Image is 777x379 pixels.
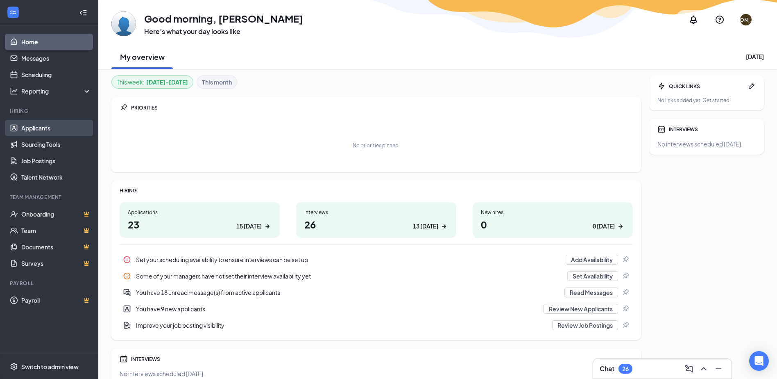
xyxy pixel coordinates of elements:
[123,305,131,313] svg: UserEntity
[131,104,633,111] div: PRIORITIES
[669,126,756,133] div: INTERVIEWS
[699,364,709,374] svg: ChevronUp
[131,356,633,363] div: INTERVIEWS
[21,363,79,371] div: Switch to admin view
[21,239,91,255] a: DocumentsCrown
[21,136,91,153] a: Sourcing Tools
[120,251,633,268] a: InfoSet your scheduling availability to ensure interviews can be set upAdd AvailabilityPin
[136,288,560,297] div: You have 18 unread message(s) from active applicants
[657,97,756,104] div: No links added yet. Get started!
[136,321,547,329] div: Improve your job posting visibility
[120,284,633,301] div: You have 18 unread message(s) from active applicants
[10,280,90,287] div: Payroll
[616,222,625,231] svg: ArrowRight
[79,9,87,17] svg: Collapse
[567,271,618,281] button: Set Availability
[21,66,91,83] a: Scheduling
[714,364,723,374] svg: Minimize
[621,256,630,264] svg: Pin
[481,209,625,216] div: New hires
[593,222,615,231] div: 0 [DATE]
[120,268,633,284] div: Some of your managers have not set their interview availability yet
[21,169,91,185] a: Talent Network
[304,217,448,231] h1: 26
[120,268,633,284] a: InfoSome of your managers have not set their interview availability yetSet AvailabilityPin
[552,320,618,330] button: Review Job Postings
[669,83,744,90] div: QUICK LINKS
[120,284,633,301] a: DoubleChatActiveYou have 18 unread message(s) from active applicantsRead MessagesPin
[136,272,562,280] div: Some of your managers have not set their interview availability yet
[413,222,438,231] div: 13 [DATE]
[657,82,666,90] svg: Bolt
[117,78,188,87] div: This week :
[622,365,629,372] div: 26
[621,272,630,280] svg: Pin
[657,140,756,148] div: No interviews scheduled [DATE].
[684,364,694,374] svg: ComposeMessage
[120,370,633,378] div: No interviews scheduled [DATE].
[21,87,92,95] div: Reporting
[120,301,633,317] a: UserEntityYou have 9 new applicantsReview New ApplicantsPin
[21,34,91,50] a: Home
[712,362,725,375] button: Minimize
[21,120,91,136] a: Applicants
[10,107,90,114] div: Hiring
[682,362,695,375] button: ComposeMessage
[120,202,280,238] a: Applications2315 [DATE]ArrowRight
[564,288,618,297] button: Read Messages
[9,8,17,16] svg: WorkstreamLogo
[144,27,303,36] h3: Here’s what your day looks like
[657,125,666,133] svg: Calendar
[715,15,725,25] svg: QuestionInfo
[21,206,91,222] a: OnboardingCrown
[21,222,91,239] a: TeamCrown
[202,78,232,87] b: This month
[689,15,698,25] svg: Notifications
[566,255,618,265] button: Add Availability
[353,142,400,149] div: No priorities pinned.
[749,351,769,371] div: Open Intercom Messenger
[120,355,128,363] svg: Calendar
[128,217,272,231] h1: 23
[621,305,630,313] svg: Pin
[236,222,262,231] div: 15 [DATE]
[746,53,764,61] div: [DATE]
[481,217,625,231] h1: 0
[120,52,165,62] h2: My overview
[263,222,272,231] svg: ArrowRight
[120,187,633,194] div: HIRING
[123,288,131,297] svg: DoubleChatActive
[120,103,128,112] svg: Pin
[144,11,303,25] h1: Good morning, [PERSON_NAME]
[304,209,448,216] div: Interviews
[10,363,18,371] svg: Settings
[748,82,756,90] svg: Pen
[10,194,90,201] div: Team Management
[621,288,630,297] svg: Pin
[128,209,272,216] div: Applications
[120,301,633,317] div: You have 9 new applicants
[123,256,131,264] svg: Info
[621,321,630,329] svg: Pin
[120,251,633,268] div: Set your scheduling availability to ensure interviews can be set up
[146,78,188,87] b: [DATE] - [DATE]
[111,11,136,36] img: Jake Alleman
[21,292,91,308] a: PayrollCrown
[123,272,131,280] svg: Info
[725,16,767,23] div: [PERSON_NAME]
[697,362,710,375] button: ChevronUp
[21,50,91,66] a: Messages
[120,317,633,333] a: DocumentAddImprove your job posting visibilityReview Job PostingsPin
[21,255,91,272] a: SurveysCrown
[544,304,618,314] button: Review New Applicants
[136,305,539,313] div: You have 9 new applicants
[10,87,18,95] svg: Analysis
[296,202,456,238] a: Interviews2613 [DATE]ArrowRight
[136,256,561,264] div: Set your scheduling availability to ensure interviews can be set up
[123,321,131,329] svg: DocumentAdd
[473,202,633,238] a: New hires00 [DATE]ArrowRight
[21,153,91,169] a: Job Postings
[120,317,633,333] div: Improve your job posting visibility
[600,364,614,373] h3: Chat
[440,222,448,231] svg: ArrowRight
